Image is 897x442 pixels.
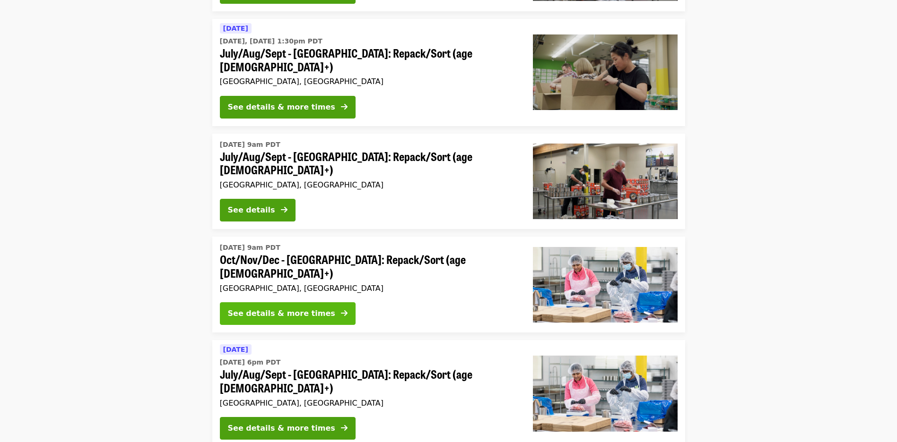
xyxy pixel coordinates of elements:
div: See details & more times [228,102,335,113]
i: arrow-right icon [341,424,348,433]
img: July/Aug/Sept - Portland: Repack/Sort (age 16+) organized by Oregon Food Bank [533,144,678,219]
button: See details & more times [220,96,356,119]
a: See details for "July/Aug/Sept - Portland: Repack/Sort (age 8+)" [212,19,685,126]
div: See details & more times [228,423,335,434]
i: arrow-right icon [341,309,348,318]
time: [DATE] 9am PDT [220,243,280,253]
img: July/Aug/Sept - Beaverton: Repack/Sort (age 10+) organized by Oregon Food Bank [533,356,678,431]
time: [DATE] 9am PDT [220,140,280,150]
span: July/Aug/Sept - [GEOGRAPHIC_DATA]: Repack/Sort (age [DEMOGRAPHIC_DATA]+) [220,150,518,177]
div: [GEOGRAPHIC_DATA], [GEOGRAPHIC_DATA] [220,180,518,189]
i: arrow-right icon [341,102,348,111]
i: arrow-right icon [281,205,287,214]
span: [DATE] [223,25,248,32]
div: See details & more times [228,308,335,319]
a: See details for "July/Aug/Sept - Portland: Repack/Sort (age 16+)" [212,134,685,229]
div: See details [228,204,275,216]
button: See details & more times [220,417,356,440]
div: [GEOGRAPHIC_DATA], [GEOGRAPHIC_DATA] [220,399,518,408]
button: See details & more times [220,302,356,325]
span: July/Aug/Sept - [GEOGRAPHIC_DATA]: Repack/Sort (age [DEMOGRAPHIC_DATA]+) [220,46,518,74]
time: [DATE], [DATE] 1:30pm PDT [220,36,322,46]
div: [GEOGRAPHIC_DATA], [GEOGRAPHIC_DATA] [220,284,518,293]
span: [DATE] [223,346,248,353]
span: July/Aug/Sept - [GEOGRAPHIC_DATA]: Repack/Sort (age [DEMOGRAPHIC_DATA]+) [220,367,518,395]
div: [GEOGRAPHIC_DATA], [GEOGRAPHIC_DATA] [220,77,518,86]
img: July/Aug/Sept - Portland: Repack/Sort (age 8+) organized by Oregon Food Bank [533,34,678,110]
time: [DATE] 6pm PDT [220,357,281,367]
span: Oct/Nov/Dec - [GEOGRAPHIC_DATA]: Repack/Sort (age [DEMOGRAPHIC_DATA]+) [220,253,518,280]
img: Oct/Nov/Dec - Beaverton: Repack/Sort (age 10+) organized by Oregon Food Bank [533,247,678,323]
button: See details [220,199,296,221]
a: See details for "Oct/Nov/Dec - Beaverton: Repack/Sort (age 10+)" [212,237,685,332]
